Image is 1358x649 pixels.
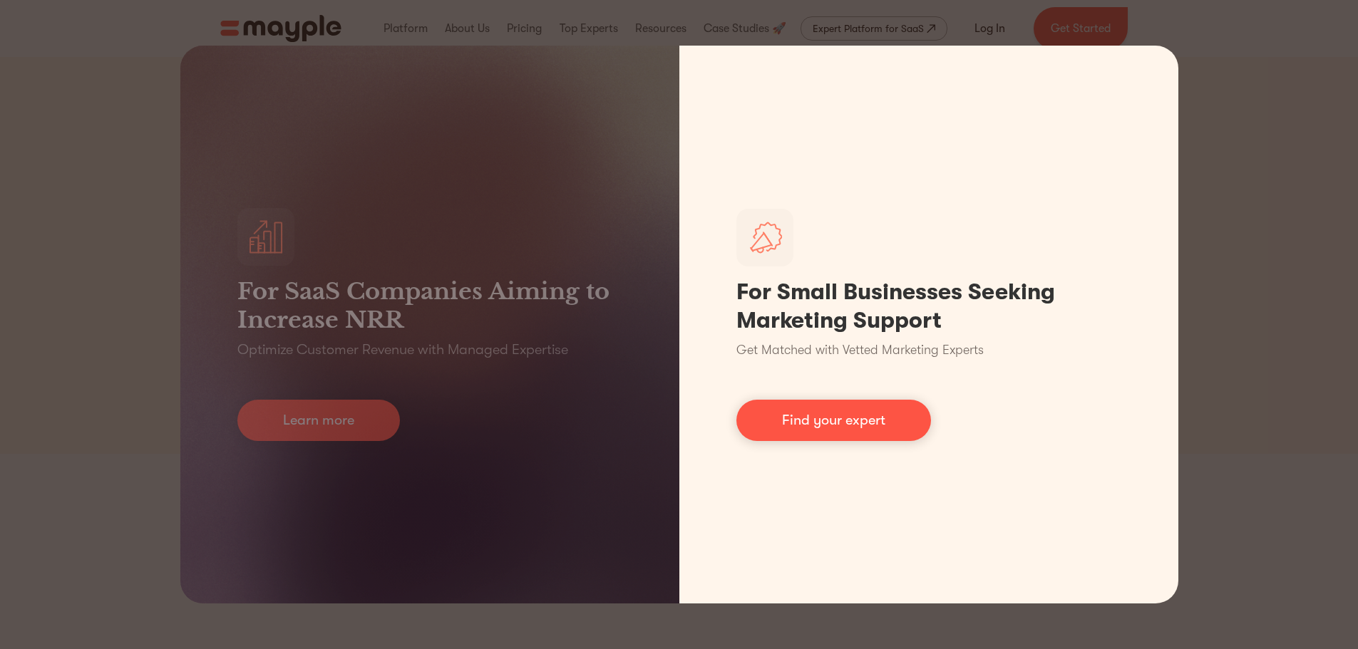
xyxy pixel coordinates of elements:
[736,400,931,441] a: Find your expert
[237,340,568,360] p: Optimize Customer Revenue with Managed Expertise
[736,341,984,360] p: Get Matched with Vetted Marketing Experts
[736,278,1121,335] h1: For Small Businesses Seeking Marketing Support
[237,277,622,334] h3: For SaaS Companies Aiming to Increase NRR
[237,400,400,441] a: Learn more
